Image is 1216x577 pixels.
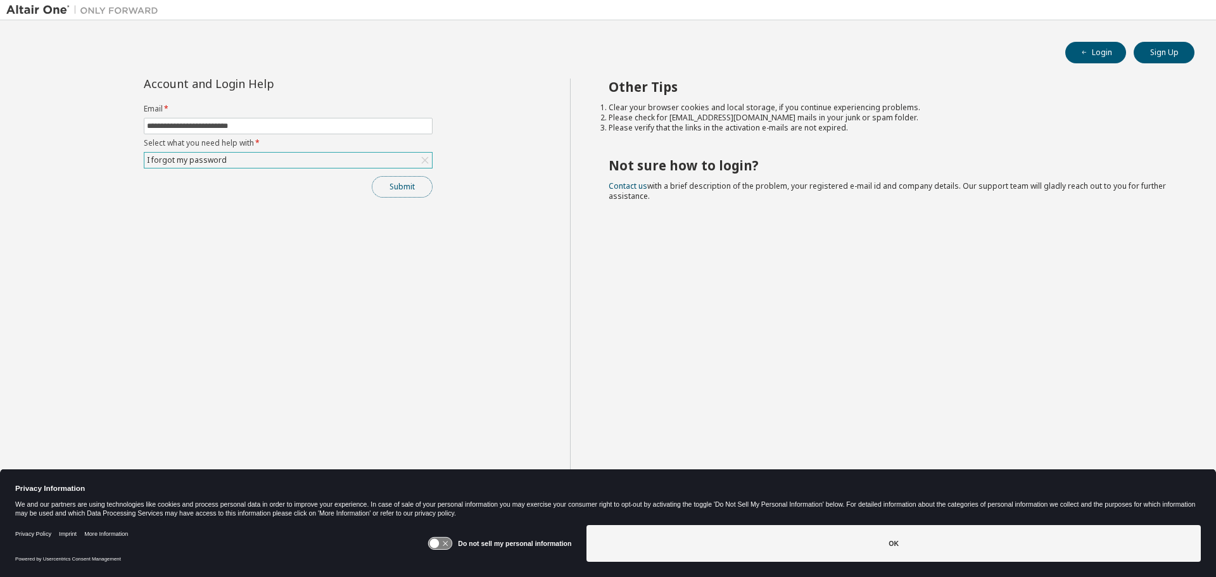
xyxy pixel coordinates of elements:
[144,79,375,89] div: Account and Login Help
[609,123,1172,133] li: Please verify that the links in the activation e-mails are not expired.
[144,153,432,168] div: I forgot my password
[1134,42,1194,63] button: Sign Up
[609,79,1172,95] h2: Other Tips
[6,4,165,16] img: Altair One
[609,113,1172,123] li: Please check for [EMAIL_ADDRESS][DOMAIN_NAME] mails in your junk or spam folder.
[1065,42,1126,63] button: Login
[144,138,433,148] label: Select what you need help with
[609,157,1172,174] h2: Not sure how to login?
[372,176,433,198] button: Submit
[144,104,433,114] label: Email
[145,153,229,167] div: I forgot my password
[609,181,1166,201] span: with a brief description of the problem, your registered e-mail id and company details. Our suppo...
[609,181,647,191] a: Contact us
[609,103,1172,113] li: Clear your browser cookies and local storage, if you continue experiencing problems.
